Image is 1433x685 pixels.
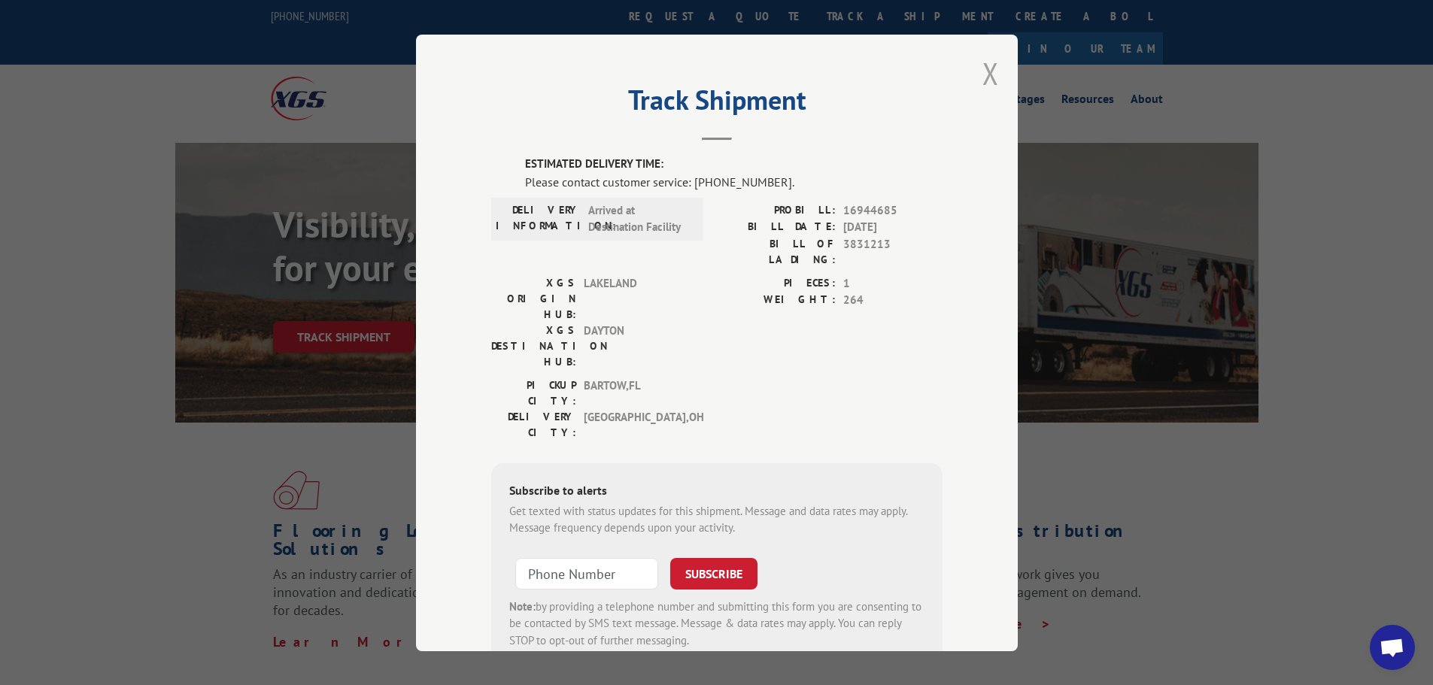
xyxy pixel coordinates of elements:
div: Open chat [1370,625,1415,670]
label: ESTIMATED DELIVERY TIME: [525,156,943,173]
label: BILL OF LADING: [717,235,836,267]
label: BILL DATE: [717,219,836,236]
span: [GEOGRAPHIC_DATA] , OH [584,408,685,440]
label: XGS DESTINATION HUB: [491,322,576,369]
label: DELIVERY CITY: [491,408,576,440]
span: DAYTON [584,322,685,369]
label: XGS ORIGIN HUB: [491,274,576,322]
span: Arrived at Destination Facility [588,202,690,235]
div: Subscribe to alerts [509,480,924,502]
span: 3831213 [843,235,943,267]
span: LAKELAND [584,274,685,322]
label: DELIVERY INFORMATION: [496,202,581,235]
label: WEIGHT: [717,292,836,309]
span: 16944685 [843,202,943,219]
div: Get texted with status updates for this shipment. Message and data rates may apply. Message frequ... [509,502,924,536]
strong: Note: [509,599,536,613]
div: Please contact customer service: [PHONE_NUMBER]. [525,172,943,190]
button: SUBSCRIBE [670,557,757,589]
span: 1 [843,274,943,292]
label: PIECES: [717,274,836,292]
label: PROBILL: [717,202,836,219]
input: Phone Number [515,557,658,589]
span: 264 [843,292,943,309]
div: by providing a telephone number and submitting this form you are consenting to be contacted by SM... [509,598,924,649]
span: BARTOW , FL [584,377,685,408]
label: PICKUP CITY: [491,377,576,408]
h2: Track Shipment [491,89,943,118]
span: [DATE] [843,219,943,236]
button: Close modal [982,53,999,93]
